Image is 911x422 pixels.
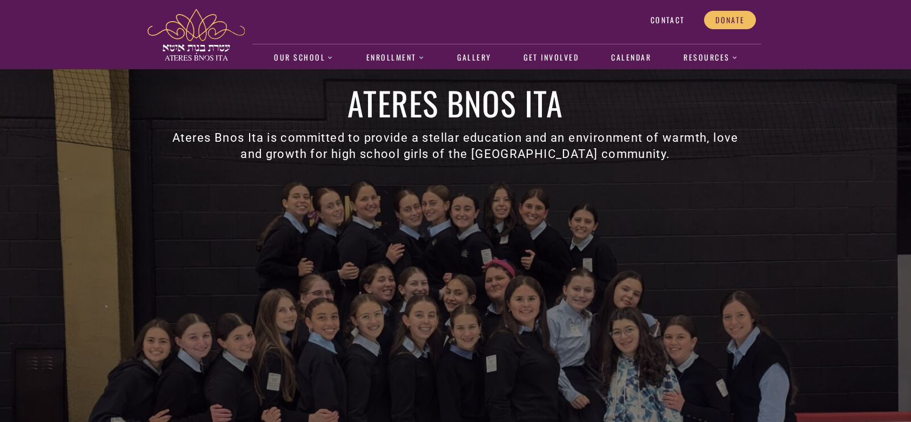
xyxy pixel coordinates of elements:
[148,9,245,61] img: ateres
[639,11,696,29] a: Contact
[452,45,497,70] a: Gallery
[165,130,746,162] h3: Ateres Bnos Ita is committed to provide a stellar education and an environment of warmth, love an...
[704,11,756,29] a: Donate
[678,45,744,70] a: Resources
[606,45,657,70] a: Calendar
[651,15,685,25] span: Contact
[715,15,745,25] span: Donate
[518,45,585,70] a: Get Involved
[269,45,339,70] a: Our School
[360,45,430,70] a: Enrollment
[165,87,746,119] h1: Ateres Bnos Ita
